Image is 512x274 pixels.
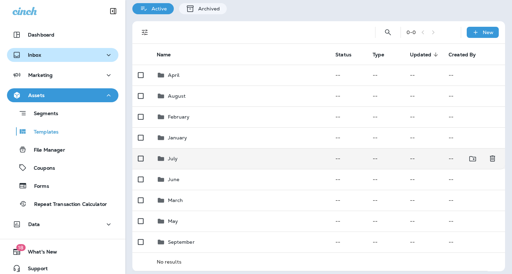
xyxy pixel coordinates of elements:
td: -- [330,127,367,148]
td: -- [330,106,367,127]
span: Status [335,52,351,58]
div: 0 - 0 [406,30,416,35]
td: -- [367,232,404,252]
p: File Manager [27,147,65,154]
p: September [168,239,195,245]
p: Coupons [27,165,55,172]
p: May [168,218,178,224]
span: Updated [410,52,431,58]
td: -- [443,211,505,232]
p: New [483,30,494,35]
td: -- [404,106,443,127]
span: Type [373,51,393,58]
td: -- [404,86,443,106]
p: Archived [195,6,220,11]
button: 18What's New [7,245,118,259]
p: July [168,156,178,161]
td: -- [404,211,443,232]
button: Inbox [7,48,118,62]
td: -- [367,169,404,190]
span: Updated [410,51,440,58]
span: Status [335,51,360,58]
td: -- [443,232,505,252]
td: -- [404,65,443,86]
button: File Manager [7,142,118,157]
td: No results [151,252,488,271]
button: Collapse Sidebar [103,4,123,18]
p: August [168,93,186,99]
p: Inbox [28,52,41,58]
td: -- [443,86,505,106]
span: Support [21,266,48,274]
td: -- [443,148,488,169]
td: -- [330,86,367,106]
p: April [168,72,180,78]
button: Delete [486,152,499,166]
p: Forms [27,183,49,190]
p: Templates [27,129,59,136]
td: -- [367,86,404,106]
span: What's New [21,249,57,257]
td: -- [443,65,505,86]
button: Filters [138,25,152,39]
button: Segments [7,106,118,121]
button: Assets [7,88,118,102]
td: -- [330,148,367,169]
button: Dashboard [7,28,118,42]
p: Marketing [28,72,53,78]
p: Active [148,6,167,11]
p: Segments [27,111,58,118]
p: Repeat Transaction Calculator [27,201,107,208]
td: -- [404,169,443,190]
td: -- [367,211,404,232]
p: Data [28,221,40,227]
button: Coupons [7,160,118,175]
td: -- [404,232,443,252]
td: -- [330,169,367,190]
td: -- [330,190,367,211]
td: -- [367,148,404,169]
p: January [168,135,187,140]
td: -- [330,211,367,232]
td: -- [367,127,404,148]
td: -- [330,232,367,252]
td: -- [443,190,505,211]
span: Type [373,52,384,58]
span: Name [157,52,171,58]
td: -- [367,190,404,211]
p: February [168,114,190,120]
td: -- [367,106,404,127]
td: -- [404,127,443,148]
p: March [168,198,183,203]
p: Dashboard [28,32,54,38]
span: 18 [16,244,25,251]
td: -- [443,169,505,190]
td: -- [404,190,443,211]
p: June [168,177,180,182]
button: Marketing [7,68,118,82]
button: Repeat Transaction Calculator [7,196,118,211]
button: Templates [7,124,118,139]
span: Created By [449,51,485,58]
td: -- [367,65,404,86]
td: -- [330,65,367,86]
button: Search Templates [381,25,395,39]
p: Assets [28,92,45,98]
td: -- [443,127,505,148]
td: -- [404,148,443,169]
button: Forms [7,178,118,193]
span: Name [157,51,180,58]
td: -- [443,106,505,127]
button: Data [7,217,118,231]
button: Move to folder [466,152,480,166]
span: Created By [449,52,476,58]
